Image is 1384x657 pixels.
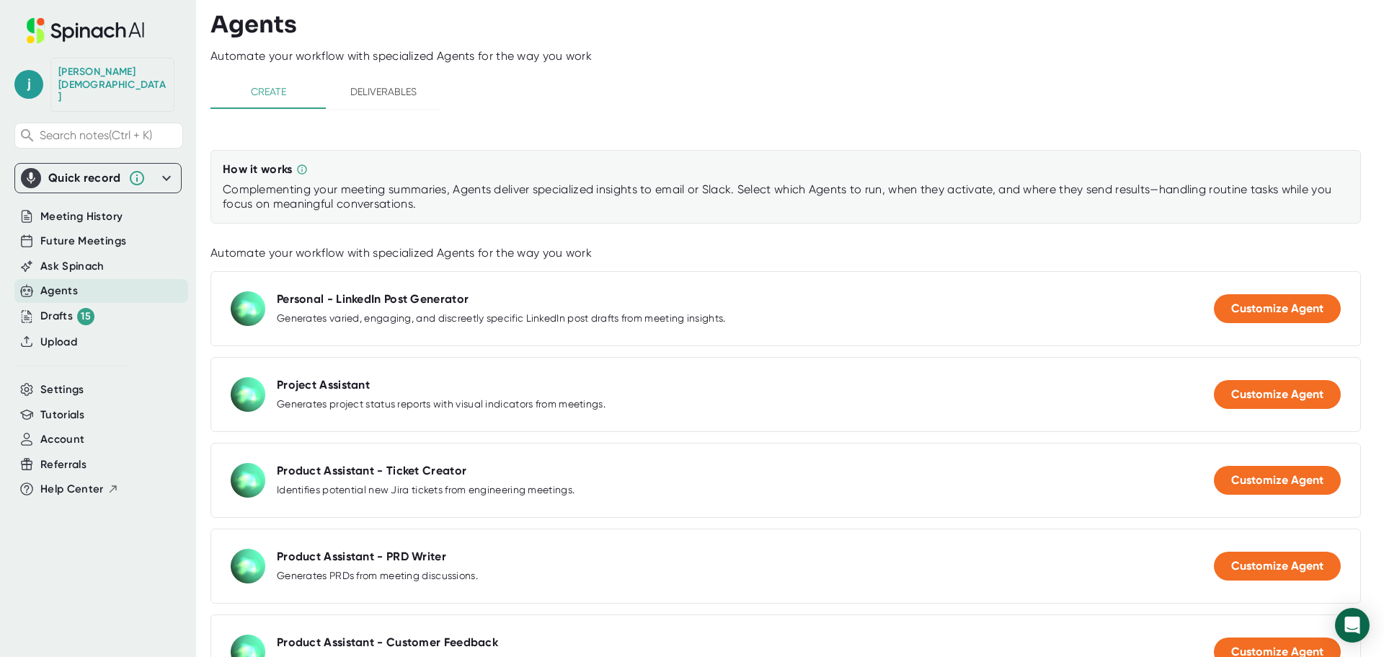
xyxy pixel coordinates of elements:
[210,49,1384,63] div: Automate your workflow with specialized Agents for the way you work
[40,308,94,325] button: Drafts 15
[40,334,77,350] button: Upload
[40,431,84,448] button: Account
[1231,559,1323,573] span: Customize Agent
[40,457,86,473] button: Referrals
[334,83,432,101] span: Deliverables
[40,481,104,498] span: Help Center
[1214,294,1341,323] button: Customize Agent
[40,128,152,142] span: Search notes (Ctrl + K)
[40,233,126,250] button: Future Meetings
[210,246,1361,260] div: Automate your workflow with specialized Agents for the way you work
[14,70,43,99] span: j
[1335,608,1370,643] div: Open Intercom Messenger
[40,382,84,398] button: Settings
[77,308,94,325] div: 15
[223,162,293,177] div: How it works
[1231,301,1323,315] span: Customize Agent
[277,635,498,650] div: Product Assistant - Customer Feedback
[40,258,105,275] button: Ask Spinach
[277,398,605,411] div: Generates project status reports with visual indicators from meetings.
[40,308,94,325] div: Drafts
[277,550,446,564] div: Product Assistant - PRD Writer
[231,377,265,412] img: Project Assistant
[296,164,308,175] svg: Complementing your meeting summaries, Agents deliver specialized insights to email or Slack. Sele...
[21,164,175,193] div: Quick record
[231,291,265,326] img: Personal - LinkedIn Post Generator
[219,83,317,101] span: Create
[1231,473,1323,487] span: Customize Agent
[277,312,726,325] div: Generates varied, engaging, and discreetly specific LinkedIn post drafts from meeting insights.
[231,463,265,498] img: Product Assistant - Ticket Creator
[1214,380,1341,409] button: Customize Agent
[40,283,78,299] button: Agents
[277,484,575,497] div: Identifies potential new Jira tickets from engineering meetings.
[223,182,1349,211] div: Complementing your meeting summaries, Agents deliver specialized insights to email or Slack. Sele...
[277,464,466,478] div: Product Assistant - Ticket Creator
[40,208,123,225] button: Meeting History
[231,549,265,583] img: Product Assistant - PRD Writer
[277,570,478,583] div: Generates PRDs from meeting discussions.
[1214,466,1341,495] button: Customize Agent
[210,11,297,38] h3: Agents
[1214,552,1341,581] button: Customize Agent
[48,171,121,185] div: Quick record
[1231,387,1323,401] span: Customize Agent
[40,481,119,498] button: Help Center
[40,407,84,423] button: Tutorials
[277,292,469,307] div: Personal - LinkedIn Post Generator
[58,66,167,104] div: Jeff Aldeus
[277,378,370,392] div: Project Assistant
